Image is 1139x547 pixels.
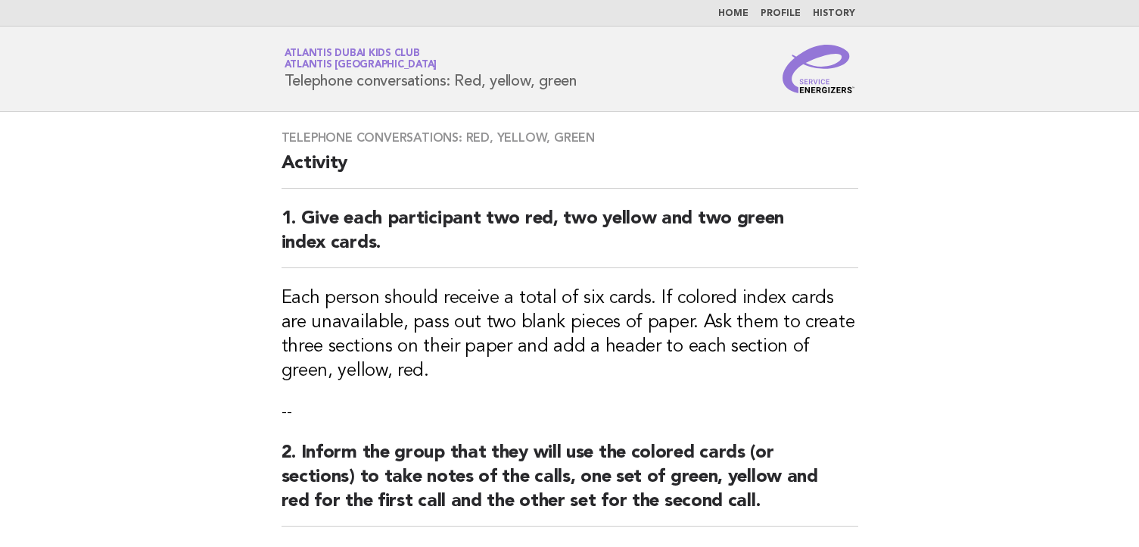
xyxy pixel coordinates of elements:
h2: 1. Give each participant two red, two yellow and two green index cards. [282,207,858,268]
h3: Each person should receive a total of six cards. If colored index cards are unavailable, pass out... [282,286,858,383]
span: Atlantis [GEOGRAPHIC_DATA] [285,61,437,70]
h2: Activity [282,152,858,189]
a: Home [718,9,748,18]
a: History [813,9,855,18]
img: Service Energizers [783,45,855,93]
a: Atlantis Dubai Kids ClubAtlantis [GEOGRAPHIC_DATA] [285,48,437,70]
p: -- [282,402,858,423]
h3: Telephone conversations: Red, yellow, green [282,130,858,145]
h2: 2. Inform the group that they will use the colored cards (or sections) to take notes of the calls... [282,441,858,527]
h1: Telephone conversations: Red, yellow, green [285,49,577,89]
a: Profile [761,9,801,18]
